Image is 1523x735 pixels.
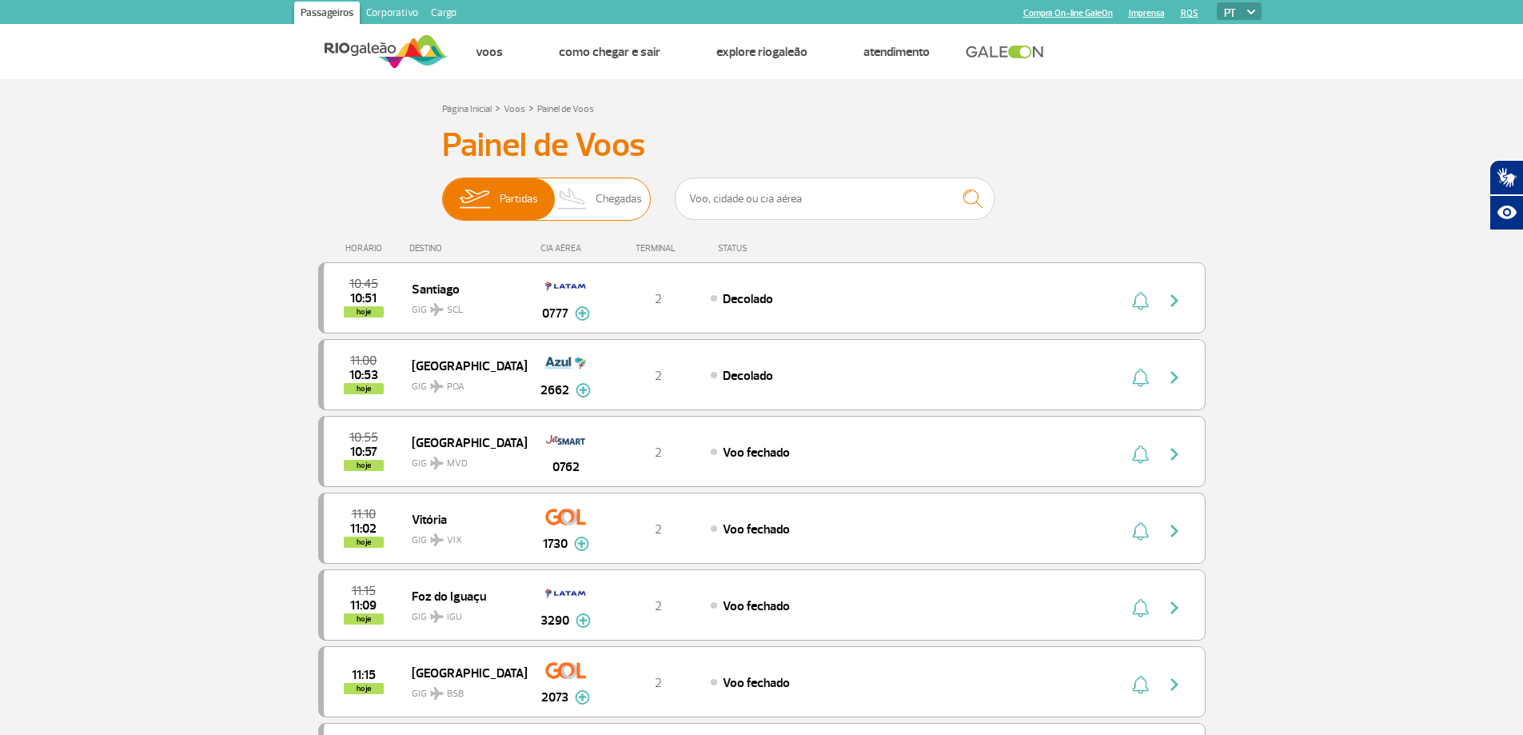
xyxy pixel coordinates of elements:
span: 2073 [541,688,568,707]
span: Voo fechado [723,521,790,537]
span: Voo fechado [723,598,790,614]
img: sino-painel-voo.svg [1132,445,1149,464]
img: seta-direita-painel-voo.svg [1165,598,1184,617]
span: Voo fechado [723,445,790,461]
span: 2 [655,521,662,537]
span: 2 [655,368,662,384]
span: hoje [344,460,384,471]
div: Plugin de acessibilidade da Hand Talk. [1489,160,1523,230]
div: HORÁRIO [323,243,410,254]
span: [GEOGRAPHIC_DATA] [412,662,514,683]
span: 2025-08-25 11:00:00 [350,355,377,366]
img: destiny_airplane.svg [430,533,444,546]
span: SCL [447,303,463,318]
span: 2025-08-25 11:15:00 [352,585,376,597]
span: 1730 [543,534,568,553]
span: Decolado [723,368,773,384]
img: sino-painel-voo.svg [1132,368,1149,387]
img: destiny_airplane.svg [430,457,444,469]
span: hoje [344,383,384,394]
img: destiny_airplane.svg [430,610,444,623]
span: Chegadas [596,178,642,220]
a: Explore RIOgaleão [716,44,807,60]
img: mais-info-painel-voo.svg [576,613,591,628]
img: seta-direita-painel-voo.svg [1165,521,1184,541]
div: DESTINO [409,243,526,254]
img: sino-painel-voo.svg [1132,675,1149,694]
img: seta-direita-painel-voo.svg [1165,675,1184,694]
img: mais-info-painel-voo.svg [575,690,590,705]
span: 2 [655,675,662,691]
span: 2025-08-25 11:02:34 [350,523,377,534]
span: GIG [412,371,514,394]
span: BSB [447,687,464,701]
img: slider-embarque [449,178,500,220]
span: 2 [655,598,662,614]
span: 2662 [540,381,569,400]
h3: Painel de Voos [442,126,1082,166]
div: STATUS [710,243,840,254]
span: GIG [412,525,514,548]
span: hoje [344,306,384,318]
a: > [495,98,500,117]
span: 2025-08-25 10:57:00 [350,446,377,457]
img: mais-info-painel-voo.svg [574,537,589,551]
span: 0777 [542,304,568,323]
a: Passageiros [294,2,360,27]
span: 2025-08-25 10:53:00 [349,369,378,381]
a: > [528,98,534,117]
span: 2025-08-25 11:15:00 [352,669,376,681]
button: Abrir tradutor de língua de sinais. [1489,160,1523,195]
a: RQS [1181,8,1198,18]
a: Como chegar e sair [559,44,660,60]
span: hoje [344,683,384,694]
a: Imprensa [1129,8,1165,18]
span: GIG [412,294,514,318]
a: Página Inicial [442,103,492,115]
span: 0762 [552,457,580,477]
a: Voos [476,44,503,60]
span: [GEOGRAPHIC_DATA] [412,355,514,376]
span: Partidas [500,178,538,220]
span: Decolado [723,291,773,307]
img: slider-desembarque [549,178,596,220]
span: GIG [412,678,514,701]
span: Voo fechado [723,675,790,691]
img: destiny_airplane.svg [430,380,444,393]
span: GIG [412,448,514,471]
img: sino-painel-voo.svg [1132,521,1149,541]
span: MVD [447,457,468,471]
img: sino-painel-voo.svg [1132,598,1149,617]
span: 2025-08-25 10:55:00 [349,432,378,443]
input: Voo, cidade ou cia aérea [675,178,995,220]
span: POA [447,380,464,394]
img: destiny_airplane.svg [430,687,444,700]
span: 3290 [540,611,569,630]
span: [GEOGRAPHIC_DATA] [412,432,514,453]
span: 2 [655,445,662,461]
img: seta-direita-painel-voo.svg [1165,368,1184,387]
div: TERMINAL [606,243,710,254]
span: 2 [655,291,662,307]
a: Corporativo [360,2,425,27]
span: IGU [447,610,462,625]
span: 2025-08-25 11:10:00 [352,509,376,520]
a: Atendimento [863,44,930,60]
img: seta-direita-painel-voo.svg [1165,291,1184,310]
span: 2025-08-25 10:45:00 [349,278,378,290]
a: Cargo [425,2,463,27]
span: Vitória [412,509,514,529]
span: hoje [344,537,384,548]
a: Painel de Voos [537,103,594,115]
div: CIA AÉREA [526,243,606,254]
span: 2025-08-25 11:09:29 [350,600,377,611]
img: mais-info-painel-voo.svg [575,306,590,321]
span: Santiago [412,278,514,299]
span: GIG [412,601,514,625]
button: Abrir recursos assistivos. [1489,195,1523,230]
img: seta-direita-painel-voo.svg [1165,445,1184,464]
a: Voos [504,103,525,115]
span: VIX [447,533,462,548]
span: 2025-08-25 10:51:55 [350,293,377,304]
a: Compra On-line GaleOn [1023,8,1113,18]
